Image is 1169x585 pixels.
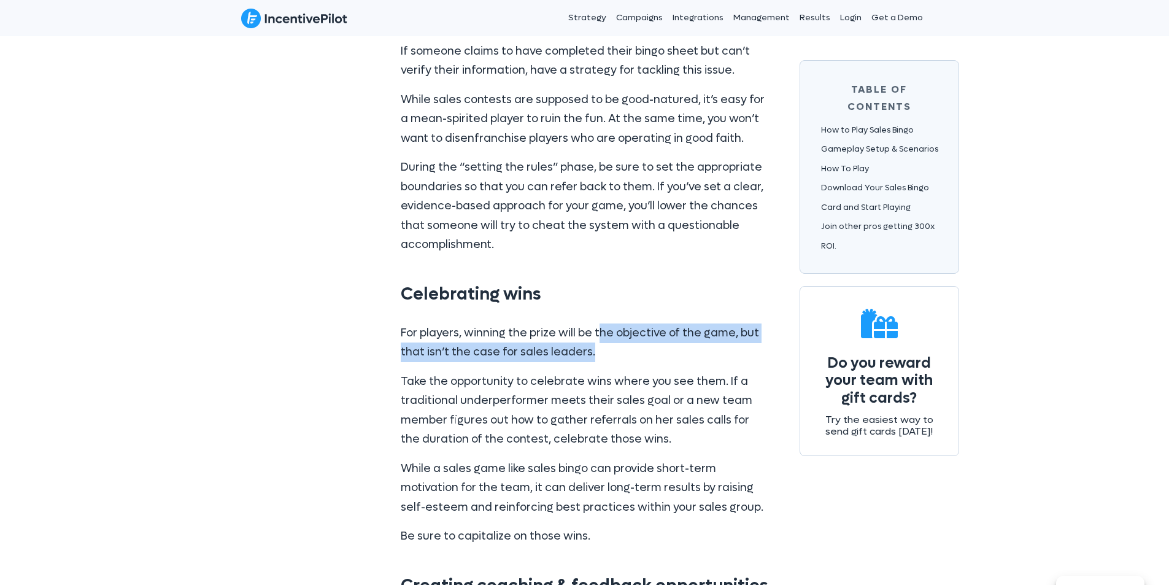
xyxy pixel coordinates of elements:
a: Do you reward your team with gift cards? Try the easiest way to send gift cards [DATE]! [800,287,959,457]
a: Login [835,2,866,33]
p: Try the easiest way to send gift cards [DATE]! [819,414,940,437]
a: Management [728,2,795,33]
p: While sales contests are supposed to be good-natured, it’s easy for a mean-spirited player to rui... [401,90,769,149]
a: Integrations [668,2,728,33]
nav: Header Menu [479,2,928,33]
a: Download Your Sales Bingo Card and Start Playing [821,183,929,213]
span: Table of Contents [847,83,911,113]
a: Gameplay Setup & Scenarios [821,144,938,155]
a: Join other pros getting 300x ROI. [821,222,935,252]
a: How to Play Sales Bingo [821,125,914,135]
a: Get a Demo [866,2,928,33]
a: How To Play [821,163,869,174]
p: Be sure to capitalize on those wins. [401,527,769,546]
a: Strategy [563,2,611,33]
p: During the “setting the rules” phase, be sure to set the appropriate boundaries so that you can r... [401,158,769,255]
span: Celebrating wins [401,283,541,305]
h4: Do you reward your team with gift cards? [819,355,940,408]
p: For players, winning the prize will be the objective of the game, but that isn’t the case for sal... [401,323,769,362]
p: Take the opportunity to celebrate wins where you see them. If a traditional underperformer meets ... [401,372,769,449]
a: Campaigns [611,2,668,33]
img: IncentivePilot [241,8,347,29]
a: Results [795,2,835,33]
p: If someone claims to have completed their bingo sheet but can’t verify their information, have a ... [401,42,769,80]
p: While a sales game like sales bingo can provide short-term motivation for the team, it can delive... [401,459,769,517]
